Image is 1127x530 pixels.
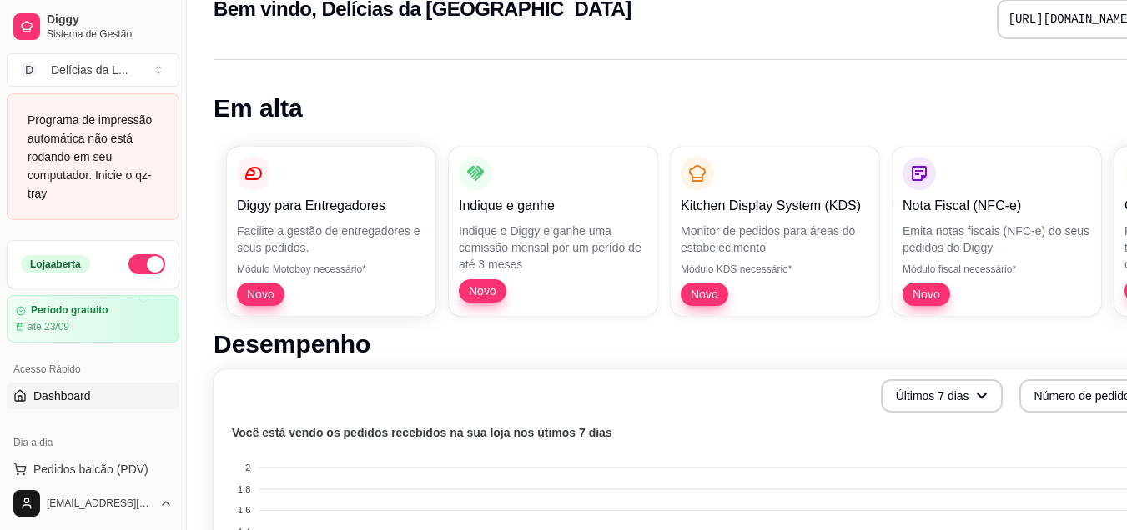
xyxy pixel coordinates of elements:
p: Diggy para Entregadores [237,196,425,216]
span: [EMAIL_ADDRESS][DOMAIN_NAME] [47,497,153,510]
p: Monitor de pedidos para áreas do estabelecimento [681,222,869,256]
p: Indique o Diggy e ganhe uma comissão mensal por um perído de até 3 meses [459,222,647,272]
p: Emita notas fiscais (NFC-e) do seus pedidos do Diggy [903,222,1091,256]
button: Pedidos balcão (PDV) [7,456,179,482]
p: Módulo fiscal necessário* [903,262,1091,276]
article: Período gratuito [31,304,108,317]
tspan: 1.8 [238,484,250,494]
tspan: 2 [245,462,250,472]
p: Indique e ganhe [459,196,647,216]
tspan: 1.6 [238,505,250,515]
button: Select a team [7,53,179,87]
p: Módulo KDS necessário* [681,262,869,276]
button: Últimos 7 dias [881,379,1003,412]
span: Novo [462,282,503,299]
div: Acesso Rápido [7,356,179,382]
span: D [21,62,38,78]
article: até 23/09 [28,320,69,333]
p: Kitchen Display System (KDS) [681,196,869,216]
button: Nota Fiscal (NFC-e)Emita notas fiscais (NFC-e) do seus pedidos do DiggyMódulo fiscal necessário*Novo [893,147,1101,316]
span: Dashboard [33,387,91,404]
p: Nota Fiscal (NFC-e) [903,196,1091,216]
span: Sistema de Gestão [47,27,173,41]
button: Diggy para EntregadoresFacilite a gestão de entregadores e seus pedidos.Módulo Motoboy necessário... [227,147,435,316]
text: Você está vendo os pedidos recebidos na sua loja nos útimos 7 dias [232,426,612,439]
a: Dashboard [7,382,179,409]
button: [EMAIL_ADDRESS][DOMAIN_NAME] [7,483,179,523]
div: Programa de impressão automática não está rodando em seu computador. Inicie o qz-tray [28,111,158,202]
span: Pedidos balcão (PDV) [33,461,148,477]
a: DiggySistema de Gestão [7,7,179,47]
p: Módulo Motoboy necessário* [237,262,425,276]
span: Novo [240,286,281,302]
button: Alterar Status [128,254,165,274]
span: Novo [906,286,947,302]
span: Diggy [47,12,173,27]
div: Loja aberta [21,255,90,273]
button: Indique e ganheIndique o Diggy e ganhe uma comissão mensal por um perído de até 3 mesesNovo [449,147,657,316]
div: Delícias da L ... [51,62,128,78]
p: Facilite a gestão de entregadores e seus pedidos. [237,222,425,256]
button: Kitchen Display System (KDS)Monitor de pedidos para áreas do estabelecimentoMódulo KDS necessário... [671,147,879,316]
div: Dia a dia [7,429,179,456]
span: Novo [684,286,725,302]
a: Período gratuitoaté 23/09 [7,295,179,342]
